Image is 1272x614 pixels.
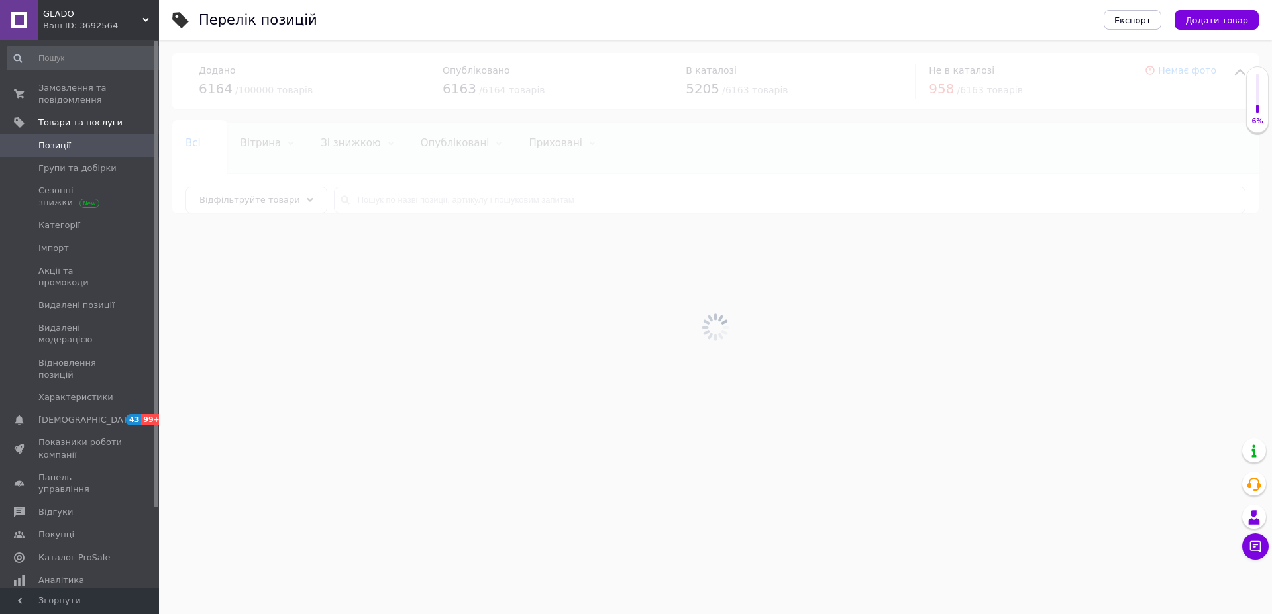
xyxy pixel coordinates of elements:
[38,414,136,426] span: [DEMOGRAPHIC_DATA]
[38,117,123,128] span: Товари та послуги
[1104,10,1162,30] button: Експорт
[1185,15,1248,25] span: Додати товар
[1175,10,1259,30] button: Додати товар
[38,391,113,403] span: Характеристики
[38,552,110,564] span: Каталог ProSale
[38,436,123,460] span: Показники роботи компанії
[126,414,141,425] span: 43
[7,46,164,70] input: Пошук
[141,414,163,425] span: 99+
[38,140,71,152] span: Позиції
[38,357,123,381] span: Відновлення позицій
[38,219,80,231] span: Категорії
[38,574,84,586] span: Аналітика
[38,322,123,346] span: Видалені модерацією
[1114,15,1151,25] span: Експорт
[38,529,74,540] span: Покупці
[38,472,123,495] span: Панель управління
[38,162,117,174] span: Групи та добірки
[38,506,73,518] span: Відгуки
[38,242,69,254] span: Імпорт
[43,20,159,32] div: Ваш ID: 3692564
[1242,533,1269,560] button: Чат з покупцем
[38,265,123,289] span: Акції та промокоди
[199,13,317,27] div: Перелік позицій
[43,8,142,20] span: GLADO
[38,299,115,311] span: Видалені позиції
[38,82,123,106] span: Замовлення та повідомлення
[1247,117,1268,126] div: 6%
[38,185,123,209] span: Сезонні знижки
